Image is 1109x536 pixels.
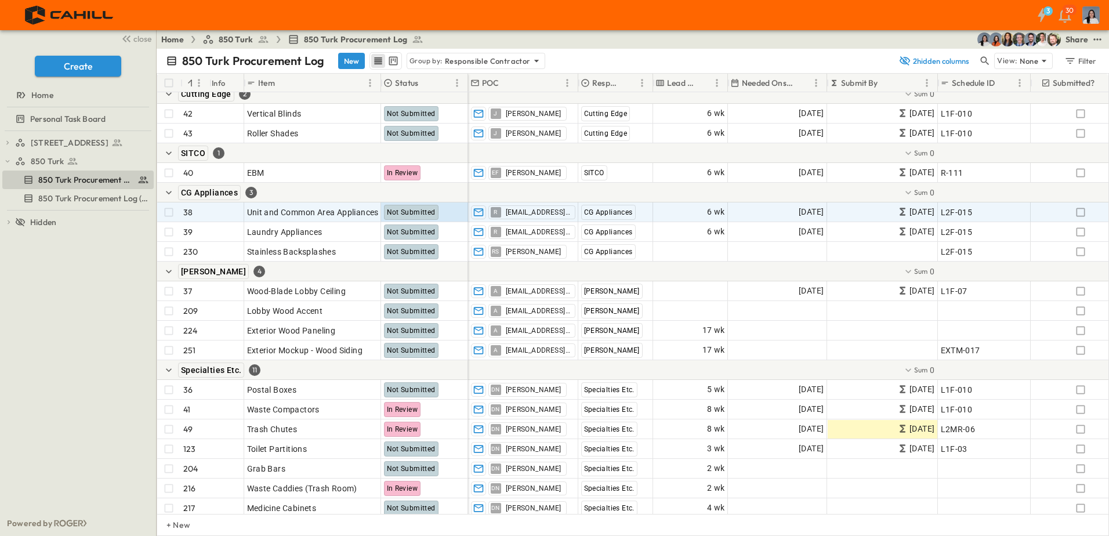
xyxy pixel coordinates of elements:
span: 850 Turk [31,155,64,167]
img: Kyle Baltes (kbaltes@cahill-sf.com) [1035,32,1049,46]
p: Sum [914,365,928,375]
div: Info [209,74,244,92]
button: Menu [560,76,574,90]
span: [PERSON_NAME] [506,425,561,434]
p: 38 [183,207,193,218]
span: [EMAIL_ADDRESS][DOMAIN_NAME] [506,287,570,296]
span: Roller Shades [247,128,299,139]
div: 3 [245,187,257,198]
div: # [180,74,209,92]
span: [STREET_ADDRESS] [31,137,108,149]
button: Create [35,56,121,77]
p: View: [997,55,1017,67]
span: [PERSON_NAME] [506,504,561,513]
span: 850 Turk Procurement Log [304,34,407,45]
div: 1 [213,147,224,159]
img: Cindy De Leon (cdeleon@cahill-sf.com) [977,32,991,46]
p: Item [258,77,275,89]
span: 6 wk [707,166,725,179]
span: [DATE] [909,383,934,396]
span: [DATE] [799,166,824,179]
p: + New [166,519,173,531]
span: DN [491,468,500,469]
span: [EMAIL_ADDRESS][DOMAIN_NAME] [506,227,570,237]
span: 6 wk [707,107,725,120]
p: Sum [914,89,928,99]
span: Not Submitted [387,228,436,236]
button: close [117,30,154,46]
a: [STREET_ADDRESS] [15,135,151,151]
button: Menu [192,76,206,90]
span: Medicine Cabinets [247,502,317,514]
button: Menu [363,76,377,90]
span: In Review [387,425,418,433]
span: Unit and Common Area Appliances [247,207,379,218]
span: Not Submitted [387,465,436,473]
span: R-111 [941,167,963,179]
span: 6 wk [707,225,725,238]
a: 850 Turk Procurement Log [288,34,423,45]
span: CG Appliances [181,188,238,197]
span: 2 wk [707,462,725,475]
span: [PERSON_NAME] [506,168,561,178]
span: Hidden [30,216,56,228]
span: [DATE] [799,225,824,238]
p: Sum [914,148,928,158]
span: [PERSON_NAME] [181,267,246,276]
span: 0 [930,266,934,277]
p: 39 [183,226,193,238]
span: L2F-015 [941,246,973,258]
nav: breadcrumbs [161,34,430,45]
p: 850 Turk Procurement Log [182,53,324,69]
button: Sort [185,77,198,89]
span: Not Submitted [387,445,436,453]
p: 216 [183,483,196,494]
span: 17 wk [702,343,725,357]
button: Menu [920,76,934,90]
span: Specialties Etc. [584,405,635,414]
span: [PERSON_NAME] [584,307,640,315]
span: Not Submitted [387,110,436,118]
span: Toilet Partitions [247,443,307,455]
img: 4f72bfc4efa7236828875bac24094a5ddb05241e32d018417354e964050affa1.png [14,3,126,27]
span: 850 Turk Procurement Log (Copy) [38,193,151,204]
div: 850 Turk Procurement Logtest [2,171,154,189]
span: [PERSON_NAME] [506,484,561,493]
span: EXTM-017 [941,345,980,356]
span: In Review [387,405,418,414]
div: [STREET_ADDRESS]test [2,133,154,152]
span: 6 wk [707,205,725,219]
span: [DATE] [799,422,824,436]
span: L2MR-06 [941,423,976,435]
span: Cutting Edge [181,89,231,99]
div: Info [212,67,226,99]
p: Submit By [841,77,878,89]
button: Sort [880,77,893,89]
p: Schedule ID [952,77,995,89]
span: Specialties Etc. [584,386,635,394]
span: [PERSON_NAME] [584,327,640,335]
span: Not Submitted [387,504,436,512]
span: [DATE] [909,205,934,219]
span: 850 Turk [219,34,253,45]
span: [DATE] [799,383,824,396]
button: Menu [1013,76,1027,90]
button: Menu [809,76,823,90]
span: Not Submitted [387,346,436,354]
button: row view [371,54,385,68]
p: 224 [183,325,198,336]
div: 850 Turk Procurement Log (Copy)test [2,189,154,208]
p: 36 [183,384,193,396]
p: POC [482,77,499,89]
p: 49 [183,423,193,435]
span: Cutting Edge [584,129,628,137]
span: CG Appliances [584,248,633,256]
p: 41 [183,404,190,415]
img: Kim Bowen (kbowen@cahill-sf.com) [1001,32,1014,46]
span: close [133,33,151,45]
span: L1F-010 [941,128,973,139]
p: 30 [1065,6,1074,15]
span: [DATE] [909,442,934,455]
